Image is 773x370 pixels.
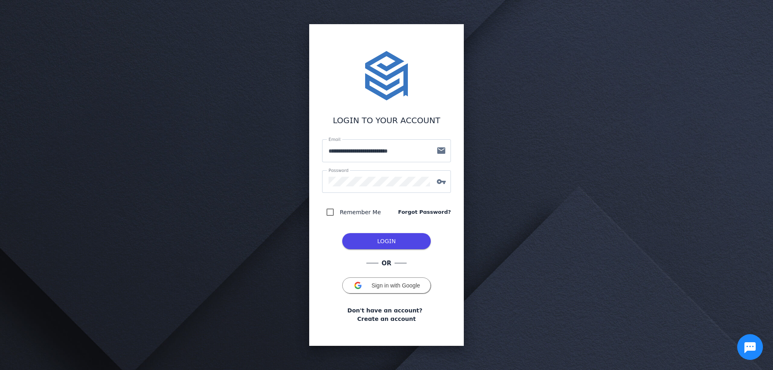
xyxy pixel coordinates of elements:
mat-label: Password [329,168,349,173]
mat-icon: mail [432,146,451,155]
mat-icon: vpn_key [432,177,451,186]
span: Don't have an account? [347,306,422,315]
span: OR [378,259,395,268]
a: Forgot Password? [398,208,451,216]
div: LOGIN TO YOUR ACCOUNT [322,114,451,126]
button: LOG IN [342,233,431,249]
button: Sign in with Google [342,277,431,294]
mat-label: Email [329,137,340,142]
span: Sign in with Google [372,282,420,289]
a: Create an account [357,315,415,323]
img: stacktome.svg [361,50,412,101]
label: Remember Me [338,207,381,217]
span: LOGIN [377,238,396,244]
